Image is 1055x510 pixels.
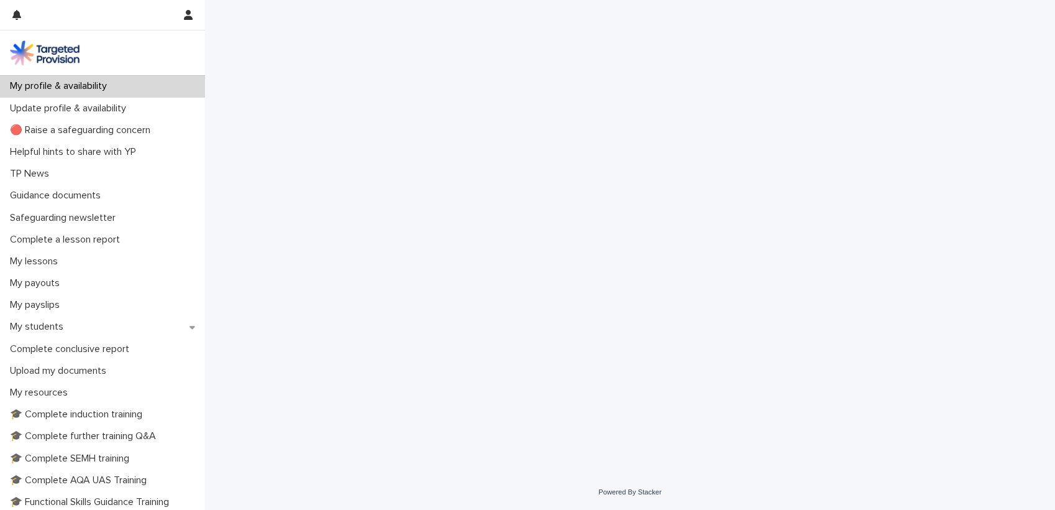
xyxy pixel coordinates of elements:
[10,40,80,65] img: M5nRWzHhSzIhMunXDL62
[5,299,70,311] p: My payslips
[5,124,160,136] p: 🔴 Raise a safeguarding concern
[5,168,59,180] p: TP News
[5,387,78,399] p: My resources
[5,430,166,442] p: 🎓 Complete further training Q&A
[5,234,130,246] p: Complete a lesson report
[5,496,179,508] p: 🎓 Functional Skills Guidance Training
[5,80,117,92] p: My profile & availability
[5,256,68,267] p: My lessons
[5,277,70,289] p: My payouts
[5,190,111,202] p: Guidance documents
[5,146,146,158] p: Helpful hints to share with YP
[5,103,136,114] p: Update profile & availability
[5,212,126,224] p: Safeguarding newsletter
[5,475,157,486] p: 🎓 Complete AQA UAS Training
[598,488,661,496] a: Powered By Stacker
[5,409,152,420] p: 🎓 Complete induction training
[5,453,139,465] p: 🎓 Complete SEMH training
[5,321,73,333] p: My students
[5,365,116,377] p: Upload my documents
[5,343,139,355] p: Complete conclusive report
